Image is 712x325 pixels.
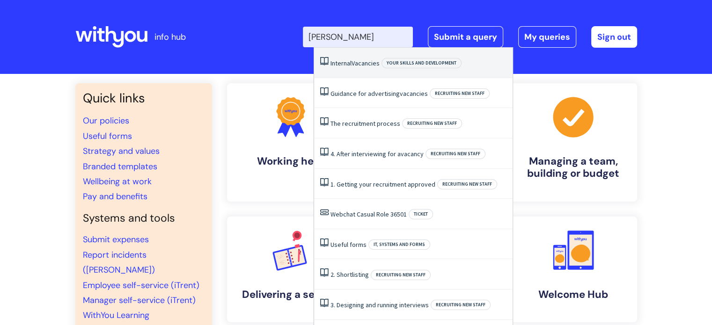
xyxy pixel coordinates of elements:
[430,88,490,99] span: Recruiting new staff
[517,155,630,180] h4: Managing a team, building or budget
[382,58,462,68] span: Your skills and development
[83,295,196,306] a: Manager self-service (iTrent)
[426,149,485,159] span: Recruiting new staff
[368,239,430,250] span: IT, systems and forms
[227,83,354,202] a: Working here
[303,26,637,48] div: | -
[431,300,491,310] span: Recruiting new staff
[591,26,637,48] a: Sign out
[409,209,433,219] span: Ticket
[400,89,428,98] span: vacancies
[330,301,429,309] a: 3. Designing and running interviews
[510,83,637,202] a: Managing a team, building or budget
[517,289,630,301] h4: Welcome Hub
[330,89,428,98] a: Guidance for advertisingvacancies
[510,217,637,322] a: Welcome Hub
[83,280,199,291] a: Employee self-service (iTrent)
[227,217,354,322] a: Delivering a service
[352,59,380,67] span: Vacancies
[330,119,400,128] a: The recruitment process
[83,176,152,187] a: Wellbeing at work
[330,270,369,279] a: 2. Shortlisting
[83,91,205,106] h3: Quick links
[303,27,413,47] input: Search
[235,155,347,167] h4: Working here
[402,118,462,129] span: Recruiting new staff
[83,161,157,172] a: Branded templates
[518,26,576,48] a: My queries
[83,145,160,157] a: Strategy and values
[428,26,503,48] a: Submit a query
[83,212,205,225] h4: Systems and tools
[330,240,367,249] a: Useful forms
[83,130,132,142] a: Useful forms
[330,210,407,218] a: Webchat Casual Role 36501
[437,179,497,189] span: Recruiting new staff
[330,59,380,67] a: InternalVacancies
[83,310,149,321] a: WithYou Learning
[154,29,186,44] p: info hub
[330,150,424,158] a: 4. After interviewing for avacancy
[83,249,155,275] a: Report incidents ([PERSON_NAME])
[83,115,129,126] a: Our policies
[83,234,149,245] a: Submit expenses
[401,150,424,158] span: vacancy
[83,191,147,202] a: Pay and benefits
[371,270,431,280] span: Recruiting new staff
[235,289,347,301] h4: Delivering a service
[330,180,435,188] a: 1. Getting your recruitment approved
